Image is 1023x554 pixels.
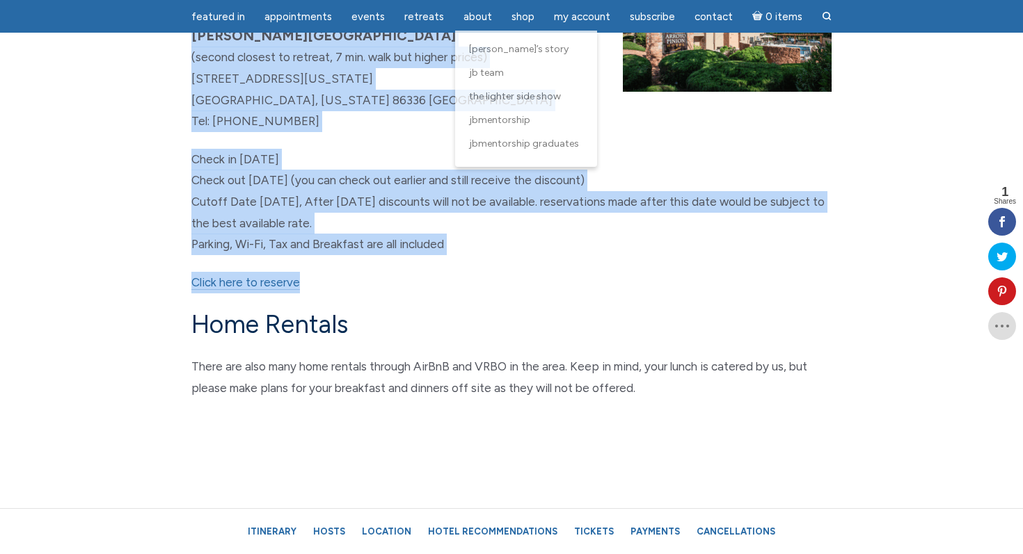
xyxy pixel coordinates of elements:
a: Appointments [256,3,340,31]
a: JBMentorship Graduates [462,132,590,156]
a: About [455,3,500,31]
a: Shop [503,3,543,31]
a: Contact [686,3,741,31]
span: Shares [994,198,1016,205]
span: 1 [994,186,1016,198]
span: The Lighter Side Show [469,90,561,102]
a: Events [343,3,393,31]
span: My Account [554,10,610,23]
span: JBMentorship Graduates [469,138,579,149]
p: Check in [DATE] Check out [DATE] (you can check out earlier and still receive the discount) Cutof... [191,149,832,255]
span: About [463,10,492,23]
a: My Account [546,3,619,31]
span: Contact [695,10,733,23]
a: Hotel Recommendations [421,519,564,544]
a: Cancellations [690,519,782,544]
a: featured in [183,3,253,31]
a: Itinerary [241,519,303,544]
span: Subscribe [630,10,675,23]
span: JB Team [469,67,504,79]
a: JBMentorship [462,108,590,132]
a: Hosts [306,519,352,544]
span: [PERSON_NAME]’s Story [469,43,569,55]
span: JBMentorship [469,114,530,126]
a: The Lighter Side Show [462,85,590,108]
a: [PERSON_NAME]’s Story [462,38,590,61]
h3: Home Rentals [191,309,832,339]
i: Cart [752,10,766,23]
span: featured in [191,10,245,23]
a: JB Team [462,61,590,85]
a: Tickets [567,519,621,544]
a: Cart0 items [744,2,811,31]
a: Subscribe [621,3,683,31]
span: Appointments [264,10,332,23]
p: There are also many home rentals through AirBnB and VRBO in the area. Keep in mind, your lunch is... [191,356,832,398]
strong: [PERSON_NAME][GEOGRAPHIC_DATA] [191,27,456,44]
span: Shop [511,10,534,23]
span: Retreats [404,10,444,23]
p: (second closest to retreat, 7 min. walk but higher prices) [STREET_ADDRESS][US_STATE] [GEOGRAPHIC... [191,25,832,132]
a: Payments [624,519,687,544]
span: 0 items [766,12,802,22]
a: Location [355,519,418,544]
span: Events [351,10,385,23]
a: Click here to reserve [191,275,300,290]
a: Retreats [396,3,452,31]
